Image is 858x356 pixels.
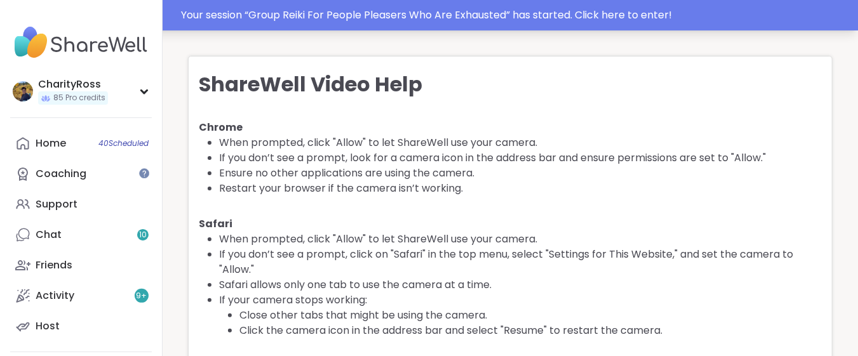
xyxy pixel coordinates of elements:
div: CharityRoss [38,77,108,91]
h4: Safari [199,216,822,232]
span: 85 Pro credits [53,93,105,103]
a: Chat10 [10,220,152,250]
li: Close other tabs that might be using the camera. [239,308,822,323]
li: When prompted, click "Allow" to let ShareWell use your camera. [219,232,822,247]
div: Friends [36,258,72,272]
a: Home40Scheduled [10,128,152,159]
img: CharityRoss [13,81,33,102]
li: Safari allows only one tab to use the camera at a time. [219,277,822,293]
a: Host [10,311,152,341]
h1: ShareWell Video Help [199,69,822,100]
a: Friends [10,250,152,280]
li: When prompted, click "Allow" to let ShareWell use your camera. [219,135,822,150]
li: Ensure no other applications are using the camera. [219,166,822,181]
li: Restart your browser if the camera isn’t working. [219,181,822,196]
div: Host [36,319,60,333]
span: 10 [139,230,147,241]
a: Coaching [10,159,152,189]
li: If you don’t see a prompt, click on "Safari" in the top menu, select "Settings for This Website,"... [219,247,822,277]
div: Activity [36,289,74,303]
iframe: Spotlight [139,168,149,178]
li: If you don’t see a prompt, look for a camera icon in the address bar and ensure permissions are s... [219,150,822,166]
div: Home [36,136,66,150]
div: Chat [36,228,62,242]
div: Your session “ Group Reiki For People Pleasers Who Are Exhausted ” has started. Click here to enter! [181,8,850,23]
a: Support [10,189,152,220]
div: Support [36,197,77,211]
div: Coaching [36,167,86,181]
a: Activity9+ [10,280,152,311]
li: If your camera stops working: [219,293,822,338]
img: ShareWell Nav Logo [10,20,152,65]
li: Click the camera icon in the address bar and select "Resume" to restart the camera. [239,323,822,338]
span: 40 Scheduled [98,138,149,148]
h4: Chrome [199,120,822,135]
span: 9 + [137,291,147,301]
